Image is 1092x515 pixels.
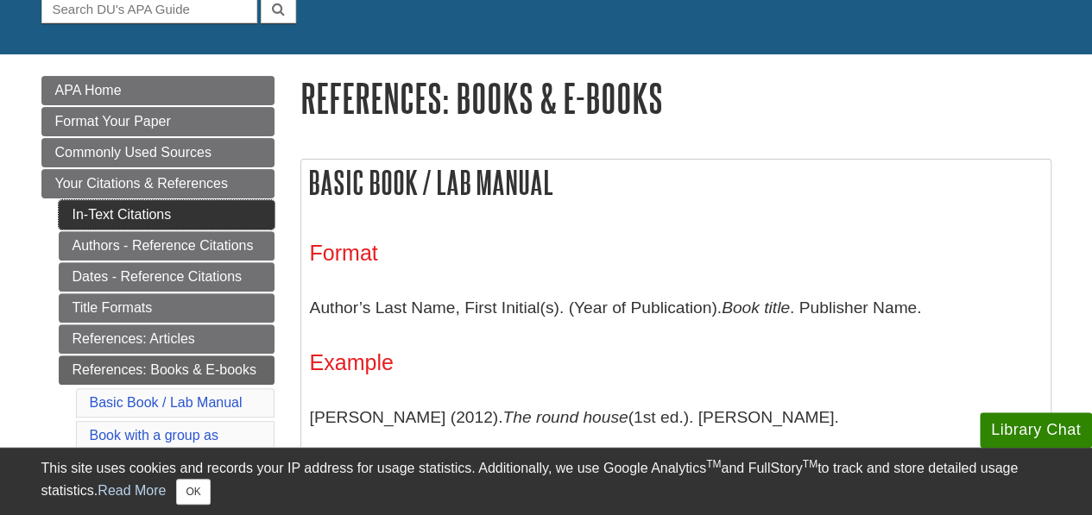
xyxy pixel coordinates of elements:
[55,83,122,97] span: APA Home
[41,169,275,198] a: Your Citations & References
[310,393,1042,443] p: [PERSON_NAME] (2012). (1st ed.). [PERSON_NAME].
[41,107,275,136] a: Format Your Paper
[55,145,211,160] span: Commonly Used Sources
[59,200,275,229] a: In-Text Citations
[300,76,1051,120] h1: References: Books & E-books
[90,428,218,463] a: Book with a group as author
[90,395,243,410] a: Basic Book / Lab Manual
[55,176,228,191] span: Your Citations & References
[59,324,275,354] a: References: Articles
[301,160,1051,205] h2: Basic Book / Lab Manual
[41,138,275,167] a: Commonly Used Sources
[41,458,1051,505] div: This site uses cookies and records your IP address for usage statistics. Additionally, we use Goo...
[41,76,275,105] a: APA Home
[59,231,275,261] a: Authors - Reference Citations
[310,241,1042,266] h3: Format
[722,298,790,317] i: Book title
[803,458,817,470] sup: TM
[59,355,275,385] a: References: Books & E-books
[59,262,275,292] a: Dates - Reference Citations
[980,412,1092,448] button: Library Chat
[502,408,628,426] i: The round house
[310,350,1042,375] h3: Example
[706,458,721,470] sup: TM
[55,114,171,129] span: Format Your Paper
[310,283,1042,333] p: Author’s Last Name, First Initial(s). (Year of Publication). . Publisher Name.
[98,483,166,498] a: Read More
[176,479,210,505] button: Close
[59,293,275,323] a: Title Formats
